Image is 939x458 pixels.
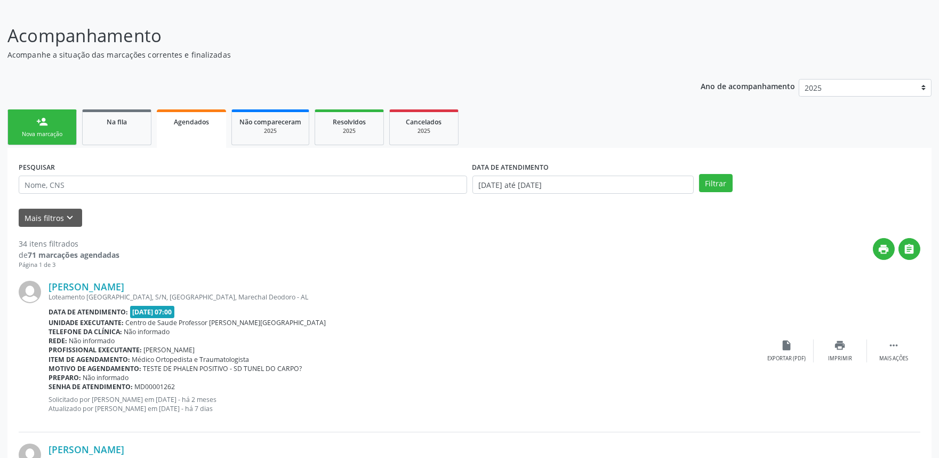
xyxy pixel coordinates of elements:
b: Senha de atendimento: [49,382,133,391]
div: Nova marcação [15,130,69,138]
button: Filtrar [699,174,733,192]
a: [PERSON_NAME] [49,444,124,455]
a: [PERSON_NAME] [49,281,124,293]
button: Mais filtroskeyboard_arrow_down [19,209,82,227]
p: Ano de acompanhamento [701,79,795,92]
b: Item de agendamento: [49,355,130,364]
span: Centro de Saude Professor [PERSON_NAME][GEOGRAPHIC_DATA] [126,318,326,327]
span: Resolvidos [333,117,366,127]
span: Não informado [124,327,170,336]
span: Não informado [69,336,115,345]
b: Preparo: [49,373,81,382]
span: Cancelados [406,117,442,127]
span: Não compareceram [239,117,301,127]
span: Na fila [107,117,127,127]
span: [DATE] 07:00 [130,306,175,318]
div: Exportar (PDF) [768,355,806,362]
i: insert_drive_file [781,339,793,351]
i: keyboard_arrow_down [65,212,76,224]
div: person_add [36,116,48,128]
p: Solicitado por [PERSON_NAME] em [DATE] - há 2 meses Atualizado por [PERSON_NAME] em [DATE] - há 7... [49,395,760,413]
span: TESTE DE PHALEN POSITIVO - SD TUNEL DO CARPO? [143,364,302,373]
strong: 71 marcações agendadas [28,250,119,260]
b: Rede: [49,336,67,345]
label: PESQUISAR [19,159,55,176]
i:  [888,339,900,351]
div: Loteamento [GEOGRAPHIC_DATA], S/N, [GEOGRAPHIC_DATA], Marechal Deodoro - AL [49,293,760,302]
span: Agendados [174,117,209,127]
b: Profissional executante: [49,345,142,354]
i:  [904,243,916,255]
button:  [898,238,920,260]
span: MD00001262 [135,382,175,391]
label: DATA DE ATENDIMENTO [472,159,549,176]
b: Telefone da clínica: [49,327,122,336]
div: de [19,249,119,260]
div: 2025 [239,127,301,135]
div: 2025 [323,127,376,135]
img: img [19,281,41,303]
input: Nome, CNS [19,176,467,194]
div: 34 itens filtrados [19,238,119,249]
span: Não informado [83,373,129,382]
div: Mais ações [879,355,908,362]
p: Acompanhe a situação das marcações correntes e finalizadas [7,49,654,60]
div: Página 1 de 3 [19,260,119,270]
b: Unidade executante: [49,318,124,327]
div: Imprimir [828,355,852,362]
i: print [878,243,890,255]
div: 2025 [397,127,451,135]
span: [PERSON_NAME] [144,345,195,354]
b: Data de atendimento: [49,307,128,317]
button: print [873,238,895,260]
i: print [834,339,846,351]
b: Motivo de agendamento: [49,364,141,373]
input: Selecione um intervalo [472,176,694,194]
span: Médico Ortopedista e Traumatologista [132,355,250,364]
p: Acompanhamento [7,22,654,49]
